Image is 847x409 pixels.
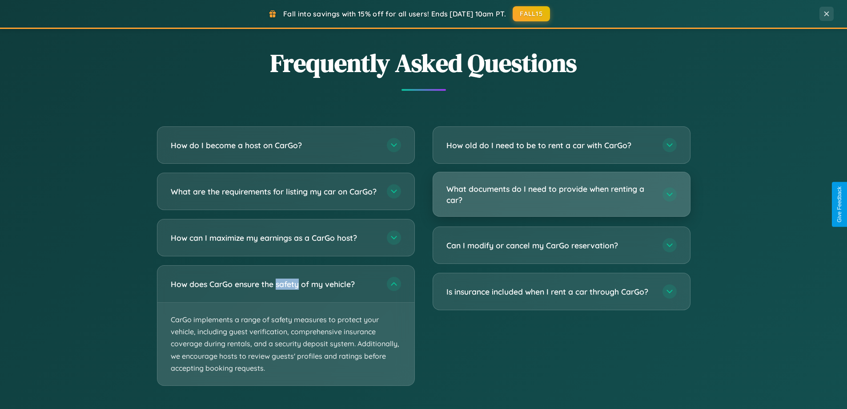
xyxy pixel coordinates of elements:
h3: How does CarGo ensure the safety of my vehicle? [171,279,378,290]
h3: What documents do I need to provide when renting a car? [446,183,654,205]
p: CarGo implements a range of safety measures to protect your vehicle, including guest verification... [157,303,414,385]
h3: Is insurance included when I rent a car through CarGo? [446,286,654,297]
h3: How old do I need to be to rent a car with CarGo? [446,140,654,151]
span: Fall into savings with 15% off for all users! Ends [DATE] 10am PT. [283,9,506,18]
button: FALL15 [513,6,550,21]
h3: How do I become a host on CarGo? [171,140,378,151]
div: Give Feedback [836,186,843,223]
h3: How can I maximize my earnings as a CarGo host? [171,232,378,243]
h3: What are the requirements for listing my car on CarGo? [171,186,378,197]
h3: Can I modify or cancel my CarGo reservation? [446,240,654,251]
h2: Frequently Asked Questions [157,46,690,80]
